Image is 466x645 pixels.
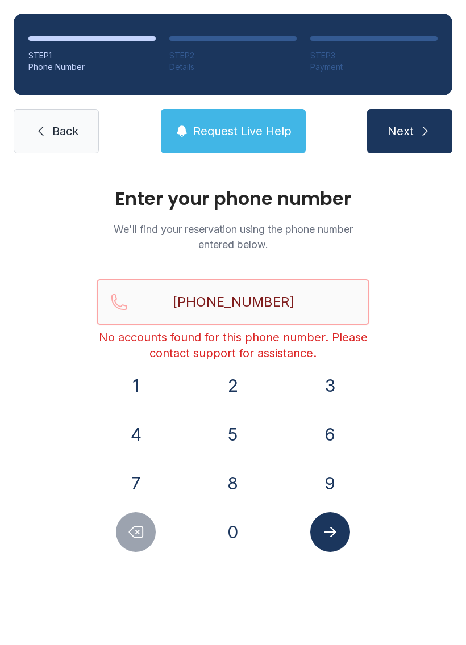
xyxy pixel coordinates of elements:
div: Payment [310,61,438,73]
button: Delete number [116,512,156,552]
button: Submit lookup form [310,512,350,552]
span: Back [52,123,78,139]
button: 5 [213,414,253,454]
button: 3 [310,366,350,405]
input: Reservation phone number [97,279,369,325]
div: No accounts found for this phone number. Please contact support for assistance. [97,329,369,361]
span: Next [388,123,414,139]
div: STEP 3 [310,50,438,61]
button: 8 [213,463,253,503]
p: We'll find your reservation using the phone number entered below. [97,221,369,252]
span: Request Live Help [193,123,292,139]
div: Phone Number [28,61,156,73]
button: 6 [310,414,350,454]
button: 9 [310,463,350,503]
button: 0 [213,512,253,552]
h1: Enter your phone number [97,190,369,208]
button: 4 [116,414,156,454]
button: 2 [213,366,253,405]
button: 7 [116,463,156,503]
div: STEP 2 [169,50,297,61]
button: 1 [116,366,156,405]
div: STEP 1 [28,50,156,61]
div: Details [169,61,297,73]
